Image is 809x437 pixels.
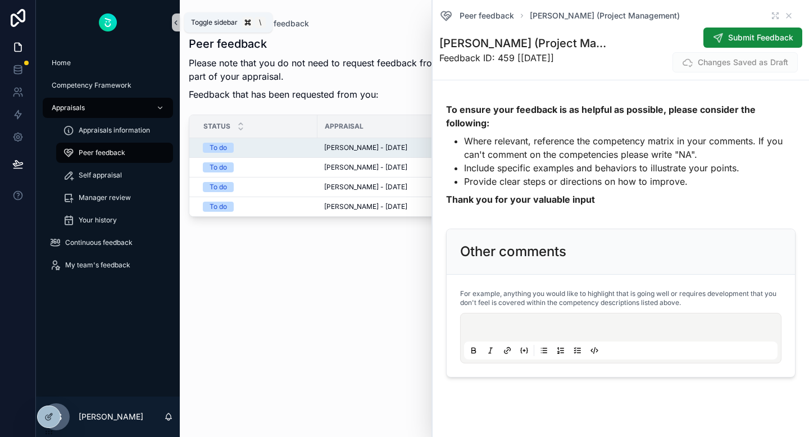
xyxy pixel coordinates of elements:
a: Competency Framework [43,75,173,95]
a: Appraisals information [56,120,173,140]
a: Manager review [56,188,173,208]
span: Competency Framework [52,81,131,90]
span: Peer feedback [79,148,125,157]
a: Home [43,53,173,73]
a: [PERSON_NAME] - [DATE] [324,183,477,192]
a: Self appraisal [56,165,173,185]
span: Status [203,122,230,131]
a: To do [203,143,311,153]
span: My team's feedback [65,261,130,270]
span: Appraisal [325,122,363,131]
span: Home [52,58,71,67]
span: Peer feedback [460,10,514,21]
p: Feedback that has been requested from you: [189,88,641,101]
div: To do [210,162,227,172]
img: App logo [99,13,117,31]
span: [PERSON_NAME] - [DATE] [324,163,407,172]
span: Your history [79,216,117,225]
h1: [PERSON_NAME] (Project Management) [439,35,609,51]
li: Provide clear steps or directions on how to improve. [464,175,796,188]
div: scrollable content [36,45,180,290]
a: To do [203,182,311,192]
div: To do [210,182,227,192]
span: [PERSON_NAME] - [DATE] [324,183,407,192]
span: Appraisals information [79,126,150,135]
button: Submit Feedback [703,28,802,48]
span: [PERSON_NAME] - [DATE] [324,202,407,211]
span: Manager review [79,193,131,202]
h2: Other comments [460,243,566,261]
div: To do [210,143,227,153]
span: Submit Feedback [728,32,793,43]
span: \ [256,18,265,27]
a: [PERSON_NAME] - [DATE] [324,202,477,211]
a: Peer feedback [439,9,514,22]
a: Appraisals [43,98,173,118]
a: My team's feedback [43,255,173,275]
span: Appraisals [52,103,85,112]
span: Toggle sidebar [191,18,238,27]
a: Continuous feedback [43,233,173,253]
p: Please note that you do not need to request feedback from your manager - they will provide feedba... [189,56,641,83]
span: For example, anything you would like to highlight that is going well or requires development that... [460,289,781,307]
div: To do [210,202,227,212]
strong: Thank you for your valuable input [446,194,595,205]
a: Peer feedback [56,143,173,163]
span: Continuous feedback [65,238,133,247]
span: Self appraisal [79,171,122,180]
li: Include specific examples and behaviors to illustrate your points. [464,161,796,175]
a: Peer feedback [254,18,309,29]
p: [PERSON_NAME] [79,411,143,422]
span: Feedback ID: 459 [[DATE]] [439,51,609,65]
li: Where relevant, reference the competency matrix in your comments. If you can't comment on the com... [464,134,796,161]
a: Your history [56,210,173,230]
a: To do [203,162,311,172]
h1: Peer feedback [189,36,641,52]
a: [PERSON_NAME] - [DATE] [324,143,477,152]
strong: To ensure your feedback is as helpful as possible, please consider the following: [446,104,756,129]
a: [PERSON_NAME] - [DATE] [324,163,477,172]
a: [PERSON_NAME] (Project Management) [530,10,680,21]
a: To do [203,202,311,212]
span: [PERSON_NAME] - [DATE] [324,143,407,152]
